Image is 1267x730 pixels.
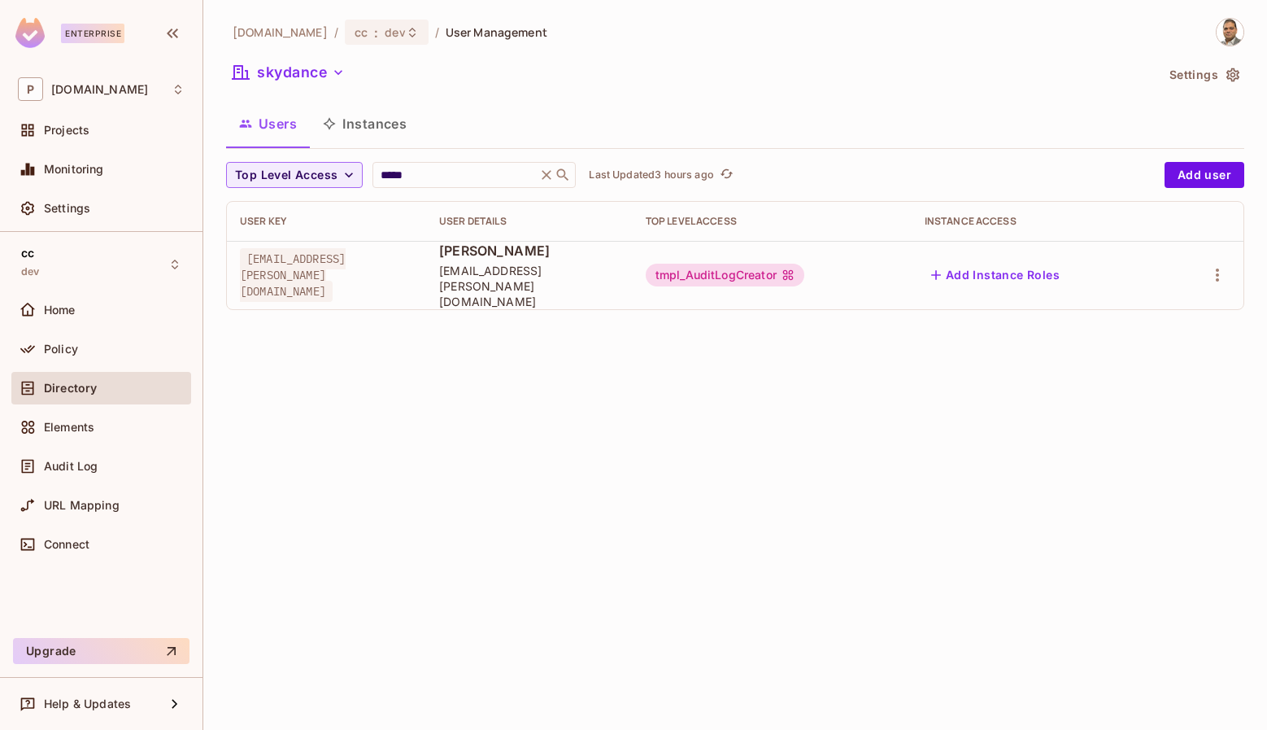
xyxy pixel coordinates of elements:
span: cc [21,247,34,260]
span: dev [385,24,405,40]
span: Connect [44,538,89,551]
span: refresh [720,167,734,183]
span: Directory [44,382,97,395]
div: Top Level Access [646,215,899,228]
span: dev [21,265,39,278]
span: cc [355,24,368,40]
span: Top Level Access [235,165,337,186]
span: P [18,77,43,101]
div: User Details [439,215,620,228]
button: refresh [717,165,737,185]
div: Enterprise [61,24,124,43]
button: Upgrade [13,638,189,664]
button: Users [226,103,310,144]
li: / [435,24,439,40]
span: Monitoring [44,163,104,176]
span: Audit Log [44,460,98,473]
span: Home [44,304,76,317]
span: [PERSON_NAME] [439,242,620,260]
img: SReyMgAAAABJRU5ErkJggg== [15,18,45,48]
span: Click to refresh data [714,165,737,185]
span: [EMAIL_ADDRESS][PERSON_NAME][DOMAIN_NAME] [439,263,620,309]
div: User Key [240,215,413,228]
button: Settings [1163,62,1244,88]
p: Last Updated 3 hours ago [589,168,713,181]
button: Instances [310,103,420,144]
span: Workspace: pluto.tv [51,83,148,96]
span: Elements [44,421,94,434]
span: URL Mapping [44,499,120,512]
span: : [373,26,379,39]
span: Settings [44,202,90,215]
span: Help & Updates [44,697,131,710]
span: [EMAIL_ADDRESS][PERSON_NAME][DOMAIN_NAME] [240,248,346,302]
button: Top Level Access [226,162,363,188]
button: skydance [226,59,351,85]
li: / [334,24,338,40]
div: Instance Access [925,215,1152,228]
span: User Management [446,24,547,40]
span: Policy [44,343,78,356]
img: Jamil Modak [1217,19,1243,46]
button: Add user [1165,162,1244,188]
button: Add Instance Roles [925,262,1066,288]
div: tmpl_AuditLogCreator [646,264,804,286]
span: the active workspace [233,24,328,40]
span: Projects [44,124,89,137]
